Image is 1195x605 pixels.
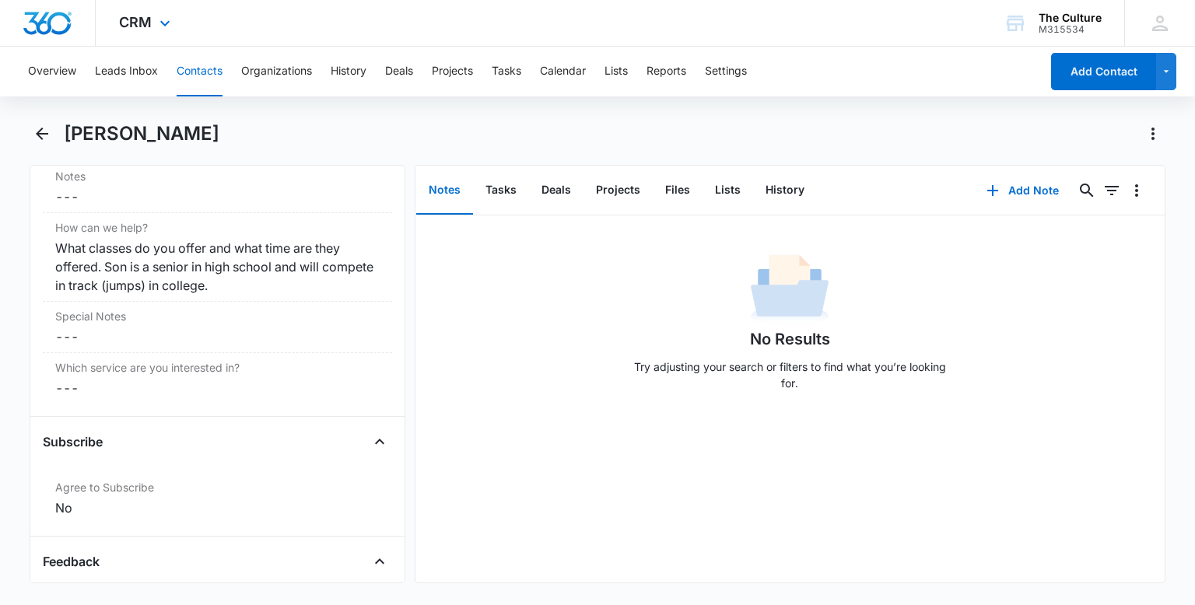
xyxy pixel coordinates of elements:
button: Back [30,121,54,146]
dd: --- [55,187,379,206]
button: Close [367,549,392,574]
dd: --- [55,327,379,346]
button: Add Note [971,172,1074,209]
button: Lists [703,166,753,215]
label: Which service are you interested in? [55,359,379,376]
img: No Data [751,250,829,327]
button: Overview [28,47,76,96]
h4: Feedback [43,552,100,571]
button: Deals [385,47,413,96]
div: Agree to SubscribeNo [43,473,391,523]
button: Contacts [177,47,223,96]
button: Notes [416,166,473,215]
button: Calendar [540,47,586,96]
button: Settings [705,47,747,96]
button: History [753,166,817,215]
button: Deals [529,166,583,215]
label: Notes [55,168,379,184]
h4: Subscribe [43,432,103,451]
button: Actions [1141,121,1165,146]
button: Tasks [492,47,521,96]
dd: --- [55,379,379,397]
div: account id [1039,24,1102,35]
p: Try adjusting your search or filters to find what you’re looking for. [626,358,953,391]
div: Notes--- [43,162,391,213]
h1: [PERSON_NAME] [64,122,219,145]
button: Search... [1074,178,1099,203]
button: Reports [647,47,686,96]
button: Tasks [473,166,529,215]
label: How can we help? [55,219,379,236]
button: Projects [583,166,653,215]
button: Add Contact [1051,53,1156,90]
button: Organizations [241,47,312,96]
label: Agree to Subscribe [55,479,379,495]
h1: No Results [750,327,830,351]
button: Projects [432,47,473,96]
span: CRM [119,14,152,30]
button: History [331,47,366,96]
button: Lists [605,47,628,96]
button: Filters [1099,178,1124,203]
button: Close [367,429,392,454]
div: account name [1039,12,1102,24]
div: Which service are you interested in?--- [43,353,391,404]
button: Files [653,166,703,215]
div: No [55,498,379,517]
button: Leads Inbox [95,47,158,96]
div: Special Notes--- [43,302,391,353]
button: Overflow Menu [1124,178,1149,203]
div: How can we help?What classes do you offer and what time are they offered. Son is a senior in high... [43,213,391,302]
div: What classes do you offer and what time are they offered. Son is a senior in high school and will... [55,239,379,295]
label: Special Notes [55,308,379,324]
